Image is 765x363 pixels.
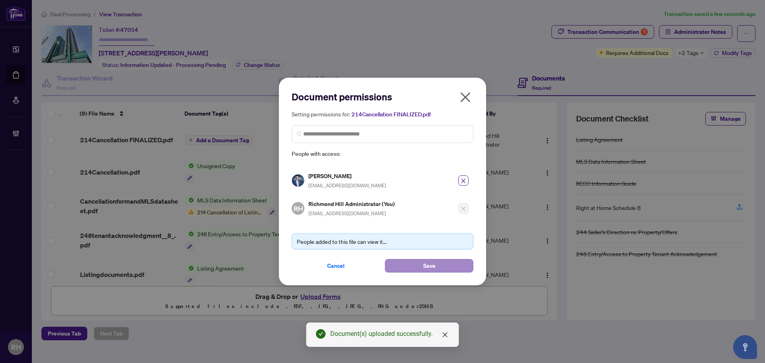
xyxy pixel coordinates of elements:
a: Close [441,330,449,339]
button: Open asap [733,335,757,359]
span: close [459,91,472,104]
div: Document(s) uploaded successfully. [330,329,449,339]
span: RH [293,203,303,214]
h2: Document permissions [292,90,473,103]
span: Save [423,259,435,272]
span: Cancel [327,259,345,272]
span: check-circle [316,329,326,339]
img: search_icon [297,131,302,136]
h5: [PERSON_NAME] [308,171,386,181]
span: People with access: [292,149,473,159]
h5: Setting permissions for: [292,110,473,119]
span: close [461,178,466,184]
div: People added to this file can view it... [297,237,468,246]
span: [EMAIL_ADDRESS][DOMAIN_NAME] [308,182,386,188]
span: [EMAIL_ADDRESS][DOMAIN_NAME] [308,210,386,216]
button: Save [385,259,473,273]
span: close [442,332,448,338]
img: Profile Icon [292,175,304,186]
button: Cancel [292,259,380,273]
h5: Richmond Hill Administrator (You) [308,199,396,208]
span: 214Cancellation FINALIZED.pdf [351,111,431,118]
